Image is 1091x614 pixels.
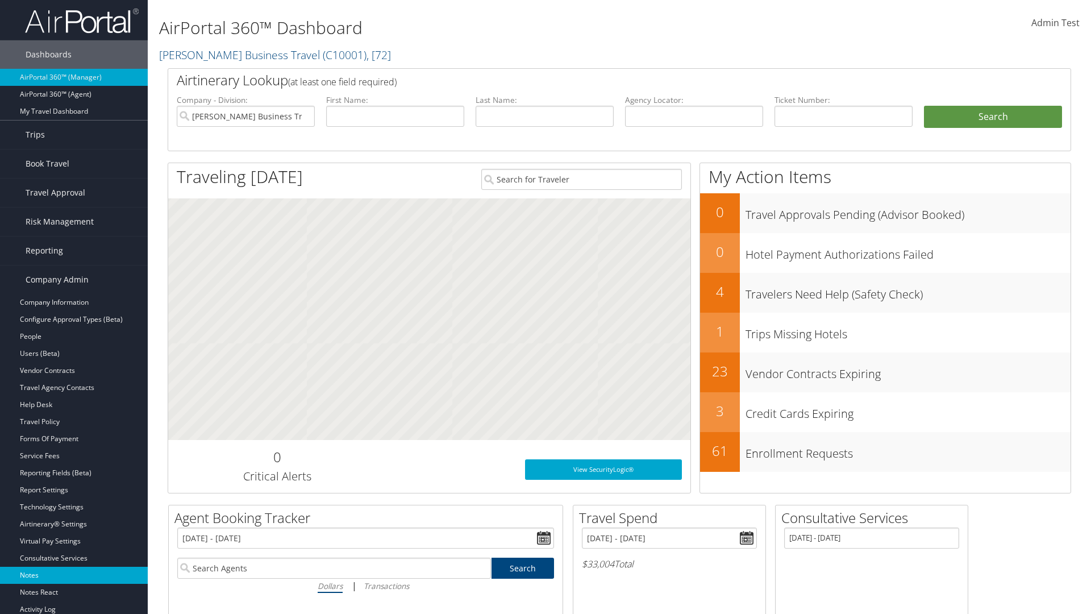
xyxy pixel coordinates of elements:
span: Reporting [26,237,63,265]
input: Search for Traveler [481,169,682,190]
h1: My Action Items [700,165,1071,189]
input: Search Agents [177,558,491,579]
a: 3Credit Cards Expiring [700,392,1071,432]
label: Company - Division: [177,94,315,106]
h2: 0 [177,447,377,467]
button: Search [924,106,1062,128]
h2: Travel Spend [579,508,765,528]
a: 4Travelers Need Help (Safety Check) [700,273,1071,313]
a: Admin Test [1031,6,1080,41]
h3: Travel Approvals Pending (Advisor Booked) [746,201,1071,223]
h3: Travelers Need Help (Safety Check) [746,281,1071,302]
span: Book Travel [26,150,69,178]
label: Agency Locator: [625,94,763,106]
h2: 4 [700,282,740,301]
h3: Critical Alerts [177,468,377,484]
h2: 1 [700,322,740,341]
span: Trips [26,121,45,149]
span: $33,004 [582,558,614,570]
h3: Enrollment Requests [746,440,1071,462]
span: ( C10001 ) [323,47,367,63]
a: 0Hotel Payment Authorizations Failed [700,233,1071,273]
a: 61Enrollment Requests [700,432,1071,472]
a: Search [492,558,555,579]
h2: Consultative Services [781,508,968,528]
h2: 3 [700,401,740,421]
a: View SecurityLogic® [525,459,682,480]
span: Dashboards [26,40,72,69]
span: Admin Test [1031,16,1080,29]
a: 1Trips Missing Hotels [700,313,1071,352]
label: First Name: [326,94,464,106]
span: Travel Approval [26,179,85,207]
h3: Vendor Contracts Expiring [746,360,1071,382]
span: Risk Management [26,208,94,236]
i: Dollars [318,580,343,591]
h6: Total [582,558,757,570]
span: (at least one field required) [288,76,397,88]
h2: 0 [700,242,740,262]
img: airportal-logo.png [25,7,139,34]
h2: 61 [700,441,740,460]
h3: Credit Cards Expiring [746,400,1071,422]
span: , [ 72 ] [367,47,391,63]
h2: Airtinerary Lookup [177,70,987,90]
h2: 0 [700,202,740,222]
div: | [177,579,554,593]
h3: Hotel Payment Authorizations Failed [746,241,1071,263]
a: 23Vendor Contracts Expiring [700,352,1071,392]
h2: 23 [700,362,740,381]
span: Company Admin [26,265,89,294]
a: [PERSON_NAME] Business Travel [159,47,391,63]
i: Transactions [364,580,409,591]
h1: AirPortal 360™ Dashboard [159,16,773,40]
a: 0Travel Approvals Pending (Advisor Booked) [700,193,1071,233]
h3: Trips Missing Hotels [746,321,1071,342]
h1: Traveling [DATE] [177,165,303,189]
label: Last Name: [476,94,614,106]
h2: Agent Booking Tracker [174,508,563,528]
label: Ticket Number: [774,94,913,106]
